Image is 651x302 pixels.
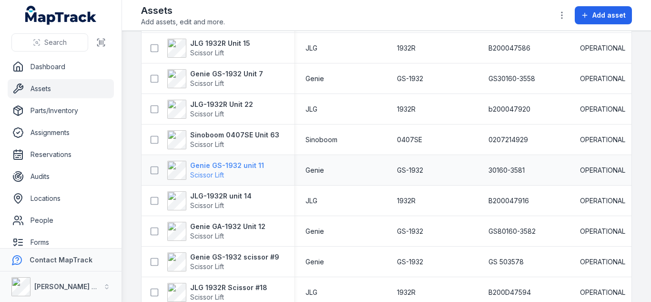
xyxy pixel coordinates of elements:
[141,17,225,27] span: Add assets, edit and more.
[580,104,625,114] span: OPERATIONAL
[34,282,101,291] strong: [PERSON_NAME] Air
[8,123,114,142] a: Assignments
[190,262,224,271] span: Scissor Lift
[141,4,225,17] h2: Assets
[44,38,67,47] span: Search
[167,130,279,149] a: Sinoboom 0407SE Unit 63Scissor Lift
[397,227,423,236] span: GS-1932
[190,191,252,201] strong: JLG-1932R unit 14
[190,130,279,140] strong: Sinoboom 0407SE Unit 63
[580,227,625,236] span: OPERATIONAL
[167,283,267,302] a: JLG 1932R Scissor #18Scissor Lift
[488,196,529,206] span: B200047916
[190,283,267,292] strong: JLG 1932R Scissor #18
[167,222,265,241] a: Genie GA-1932 Unit 12Scissor Lift
[488,74,535,83] span: GS30160-3558
[190,232,224,240] span: Scissor Lift
[190,140,224,148] span: Scissor Lift
[397,43,416,53] span: 1932R
[305,104,317,114] span: JLG
[580,74,625,83] span: OPERATIONAL
[190,252,279,262] strong: Genie GS-1932 scissor #9
[190,49,224,57] span: Scissor Lift
[305,257,324,267] span: Genie
[488,135,528,145] span: 0207214929
[190,100,253,109] strong: JLG-1932R Unit 22
[580,288,625,297] span: OPERATIONAL
[305,135,337,145] span: Sinoboom
[397,196,416,206] span: 1932R
[575,6,632,24] button: Add asset
[580,166,625,175] span: OPERATIONAL
[190,161,264,170] strong: Genie GS-1932 unit 11
[190,222,265,231] strong: Genie GA-1932 Unit 12
[580,257,625,267] span: OPERATIONAL
[190,293,224,301] span: Scissor Lift
[8,79,114,98] a: Assets
[25,6,97,25] a: MapTrack
[488,288,531,297] span: B200D47594
[488,43,530,53] span: B200047586
[488,166,525,175] span: 30160-3581
[397,257,423,267] span: GS-1932
[488,104,530,114] span: b200047920
[190,69,263,79] strong: Genie GS-1932 Unit 7
[167,100,253,119] a: JLG-1932R Unit 22Scissor Lift
[190,201,224,209] span: Scissor Lift
[8,167,114,186] a: Audits
[305,74,324,83] span: Genie
[305,166,324,175] span: Genie
[305,227,324,236] span: Genie
[167,69,263,88] a: Genie GS-1932 Unit 7Scissor Lift
[580,196,625,206] span: OPERATIONAL
[305,196,317,206] span: JLG
[167,252,279,271] a: Genie GS-1932 scissor #9Scissor Lift
[8,145,114,164] a: Reservations
[305,43,317,53] span: JLG
[8,57,114,76] a: Dashboard
[190,79,224,87] span: Scissor Lift
[190,171,224,179] span: Scissor Lift
[167,191,252,210] a: JLG-1932R unit 14Scissor Lift
[488,257,524,267] span: GS 503578
[30,256,92,264] strong: Contact MapTrack
[11,33,88,52] button: Search
[8,233,114,252] a: Forms
[397,166,423,175] span: GS-1932
[8,189,114,208] a: Locations
[580,135,625,145] span: OPERATIONAL
[488,227,536,236] span: GS80160-3582
[190,39,250,48] strong: JLG 1932R Unit 15
[397,74,423,83] span: GS-1932
[167,161,264,180] a: Genie GS-1932 unit 11Scissor Lift
[190,110,224,118] span: Scissor Lift
[397,288,416,297] span: 1932R
[397,104,416,114] span: 1932R
[8,211,114,230] a: People
[305,288,317,297] span: JLG
[167,39,250,58] a: JLG 1932R Unit 15Scissor Lift
[592,10,626,20] span: Add asset
[397,135,422,145] span: 0407SE
[580,43,625,53] span: OPERATIONAL
[8,101,114,120] a: Parts/Inventory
